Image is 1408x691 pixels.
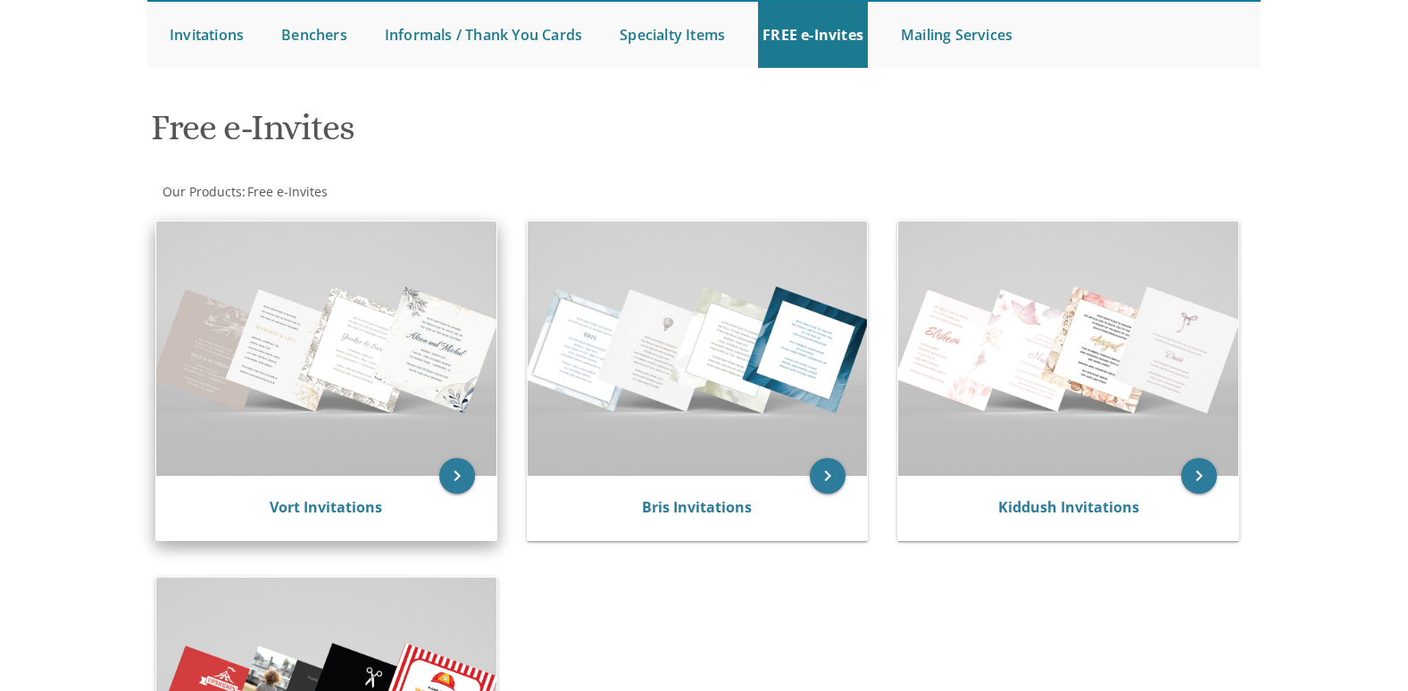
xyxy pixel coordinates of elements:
[642,497,752,517] a: Bris Invitations
[758,2,868,68] a: FREE e-Invites
[156,221,496,476] img: Vort Invitations
[810,458,846,494] a: keyboard_arrow_right
[898,221,1238,476] img: Kiddush Invitations
[270,497,382,517] a: Vort Invitations
[151,108,879,161] h1: Free e-Invites
[998,497,1139,517] a: Kiddush Invitations
[528,221,868,476] img: Bris Invitations
[615,2,729,68] a: Specialty Items
[161,183,242,200] a: Our Products
[246,183,328,200] a: Free e-Invites
[380,2,587,68] a: Informals / Thank You Cards
[896,2,1017,68] a: Mailing Services
[1181,458,1217,494] a: keyboard_arrow_right
[147,183,704,201] div: :
[277,2,352,68] a: Benchers
[247,183,328,200] span: Free e-Invites
[165,2,248,68] a: Invitations
[439,458,475,494] a: keyboard_arrow_right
